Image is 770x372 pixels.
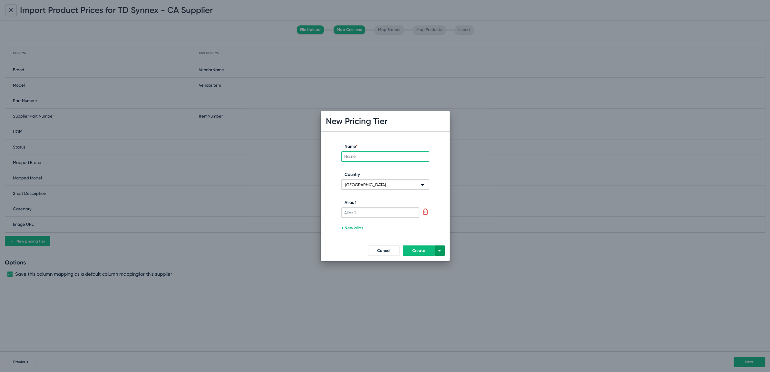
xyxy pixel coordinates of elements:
[434,245,445,256] button: arrow_drop_down
[377,248,390,253] span: Cancel
[437,248,442,253] i: arrow_drop_down
[341,151,429,162] input: Name
[341,207,420,218] input: Alias 1
[403,245,434,256] button: Create
[368,245,400,256] button: Cancel
[326,116,387,126] h1: New Pricing Tier
[345,182,386,187] span: [GEOGRAPHIC_DATA]
[341,225,429,230] a: + New alias
[412,248,425,253] span: Create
